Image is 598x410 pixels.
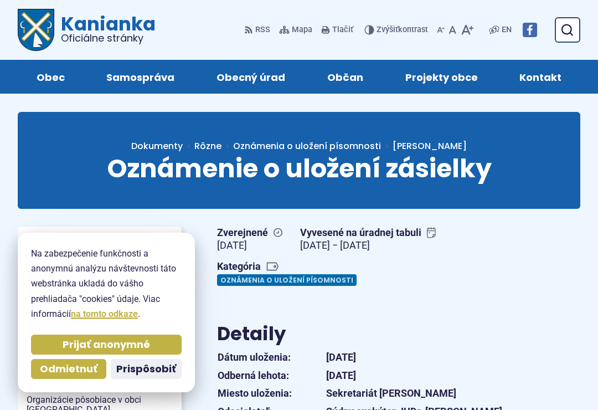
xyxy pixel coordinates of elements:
h2: Detaily [217,324,580,344]
span: EN [502,23,512,37]
a: EN [499,23,514,37]
th: Odberná lehota: [217,367,326,385]
span: Obec [37,60,65,94]
span: Prijať anonymné [63,339,150,351]
span: Rôzne [194,140,221,152]
th: Miesto uloženia: [217,385,326,403]
a: Projekty obce [395,60,488,94]
img: Prejsť na Facebook stránku [523,23,537,37]
a: Samospráva [97,60,185,94]
span: Oznámenie o uložení zásielky [107,151,492,186]
img: Prejsť na domovskú stránku [18,9,54,51]
a: [PERSON_NAME] [381,140,467,152]
a: Rôzne [194,140,233,152]
a: Občan [317,60,373,94]
span: Zverejnené [217,227,282,239]
span: Mapa [292,23,312,37]
span: Obecný úrad [216,60,285,94]
span: Kategória [217,260,361,273]
button: Prijať anonymné [31,335,182,355]
span: Kontakt [519,60,561,94]
button: Zmenšiť veľkosť písma [435,18,447,42]
span: Oficiálne stránky [61,33,156,43]
a: Základné údajeZákladné informácie [18,231,182,257]
span: Základné údaje [27,231,173,257]
button: Odmietnuť [31,359,106,379]
button: Nastaviť pôvodnú veľkosť písma [447,18,458,42]
button: Zväčšiť veľkosť písma [458,18,476,42]
span: Projekty obce [405,60,478,94]
span: Samospráva [106,60,174,94]
button: Prispôsobiť [111,359,182,379]
figcaption: [DATE] − [DATE] [300,239,436,252]
figcaption: [DATE] [217,239,282,252]
span: Odmietnuť [40,363,97,376]
span: Prispôsobiť [116,363,176,376]
span: Občan [327,60,363,94]
span: Tlačiť [332,25,353,35]
strong: [DATE] [326,351,356,363]
a: RSS [244,18,272,42]
a: Oznámenia o uložení písomnosti [217,274,357,286]
a: Logo Kanianka, prejsť na domovskú stránku. [18,9,156,51]
span: Kanianka [54,14,156,43]
strong: [DATE] [326,370,356,381]
span: Vyvesené na úradnej tabuli [300,227,436,239]
th: Dátum uloženia: [217,348,326,367]
strong: Sekretariát [PERSON_NAME] [326,387,456,399]
a: Obec [27,60,75,94]
button: Zvýšiťkontrast [364,18,430,42]
a: Mapa [277,18,315,42]
a: na tomto odkaze [71,309,138,319]
a: Obecný úrad [207,60,295,94]
a: Dokumenty [131,140,194,152]
span: kontrast [377,25,428,35]
span: RSS [255,23,270,37]
a: Oznámenia o uložení písomnosti [233,140,381,152]
span: [PERSON_NAME] [393,140,467,152]
a: Kontakt [509,60,571,94]
button: Tlačiť [319,18,355,42]
p: Na zabezpečenie funkčnosti a anonymnú analýzu návštevnosti táto webstránka ukladá do vášho prehli... [31,246,182,321]
span: Dokumenty [131,140,183,152]
span: Zvýšiť [377,25,398,34]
